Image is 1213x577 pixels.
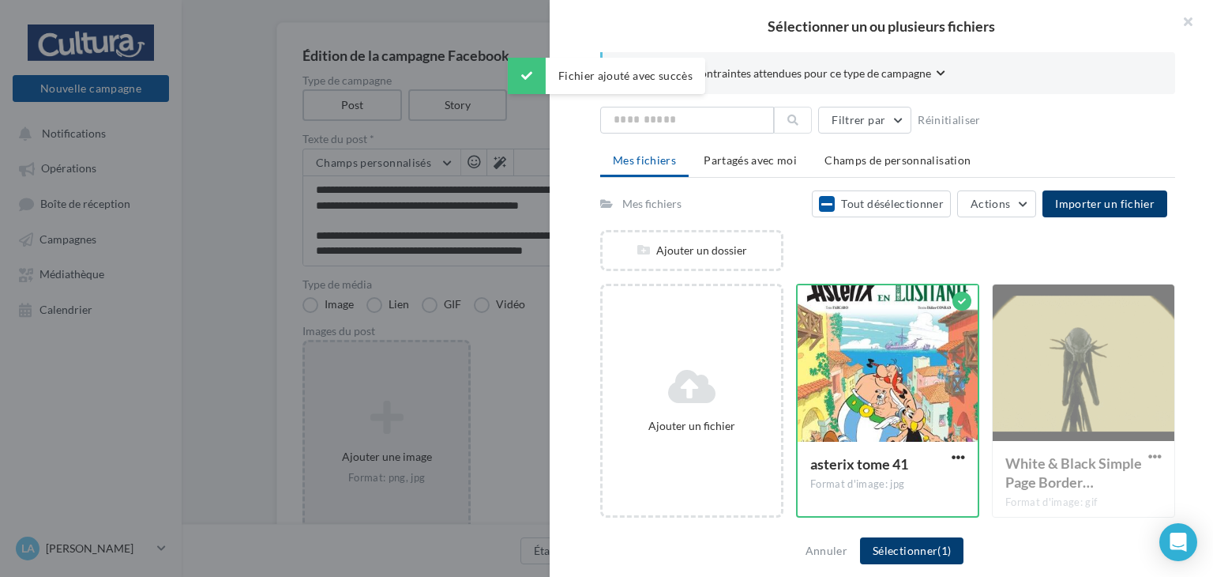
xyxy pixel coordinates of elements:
[1159,523,1197,561] div: Open Intercom Messenger
[860,537,963,564] button: Sélectionner(1)
[603,243,781,258] div: Ajouter un dossier
[810,455,908,473] span: asterix tome 41
[824,153,971,167] span: Champs de personnalisation
[628,65,945,85] button: Consulter les contraintes attendues pour ce type de campagne
[971,197,1010,210] span: Actions
[1042,190,1167,217] button: Importer un fichier
[613,153,676,167] span: Mes fichiers
[704,153,797,167] span: Partagés avec moi
[508,58,705,94] div: Fichier ajouté avec succès
[810,477,965,492] div: Format d'image: jpg
[622,196,682,212] div: Mes fichiers
[628,66,931,81] span: Consulter les contraintes attendues pour ce type de campagne
[799,541,854,560] button: Annuler
[812,190,951,217] button: Tout désélectionner
[609,418,775,434] div: Ajouter un fichier
[937,544,951,557] span: (1)
[957,190,1036,217] button: Actions
[575,19,1188,33] h2: Sélectionner un ou plusieurs fichiers
[1055,197,1155,210] span: Importer un fichier
[818,107,911,134] button: Filtrer par
[911,111,987,130] button: Réinitialiser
